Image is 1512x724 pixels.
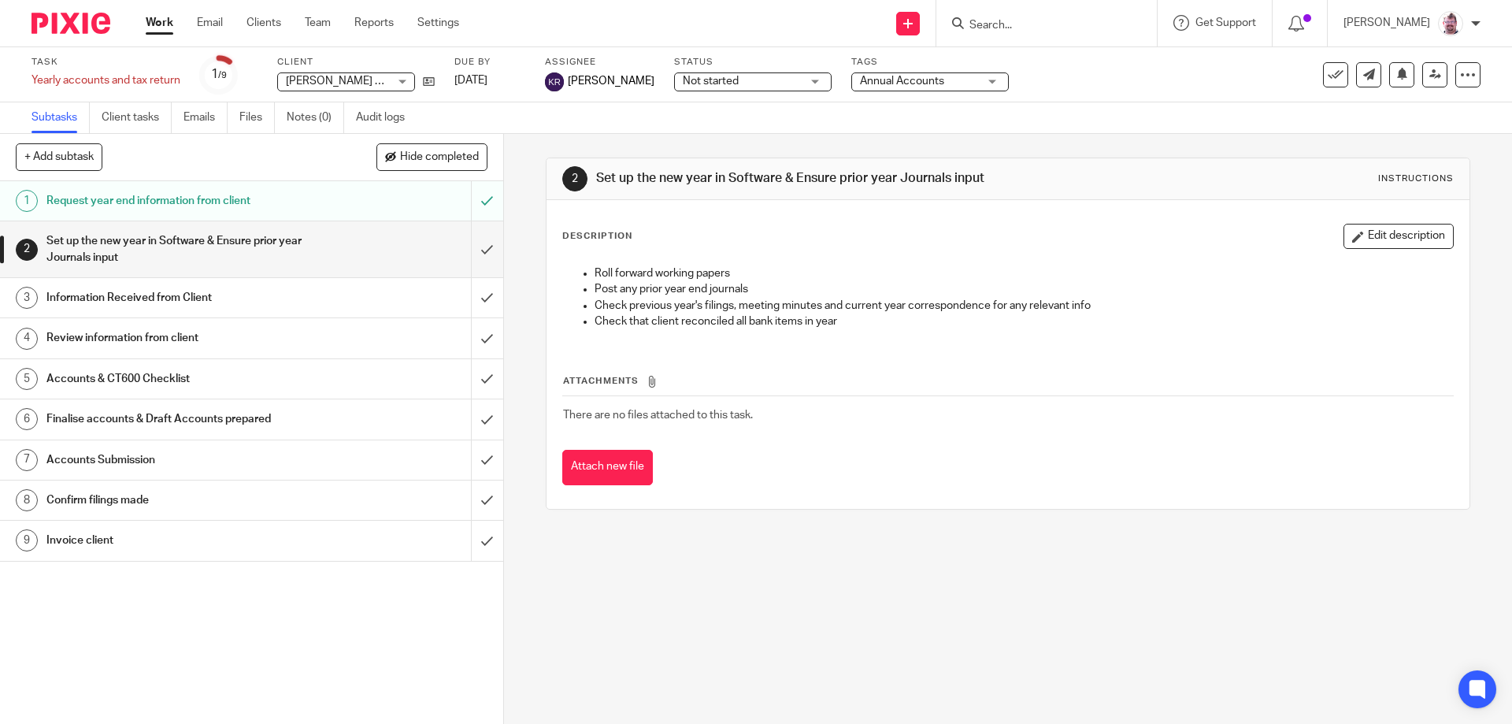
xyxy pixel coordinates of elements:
[239,102,275,133] a: Files
[46,448,319,472] h1: Accounts Submission
[563,410,753,421] span: There are no files attached to this task.
[354,15,394,31] a: Reports
[400,151,479,164] span: Hide completed
[417,15,459,31] a: Settings
[16,449,38,471] div: 7
[563,377,639,385] span: Attachments
[31,56,180,69] label: Task
[16,190,38,212] div: 1
[683,76,739,87] span: Not started
[1438,11,1463,36] img: KD3.png
[595,281,1452,297] p: Post any prior year end journals
[1378,173,1454,185] div: Instructions
[545,72,564,91] img: svg%3E
[356,102,417,133] a: Audit logs
[562,450,653,485] button: Attach new file
[16,489,38,511] div: 8
[211,65,227,84] div: 1
[568,73,654,89] span: [PERSON_NAME]
[562,230,632,243] p: Description
[595,314,1452,329] p: Check that client reconciled all bank items in year
[1195,17,1256,28] span: Get Support
[454,75,487,86] span: [DATE]
[968,19,1110,33] input: Search
[46,189,319,213] h1: Request year end information from client
[183,102,228,133] a: Emails
[16,328,38,350] div: 4
[16,368,38,390] div: 5
[595,298,1452,314] p: Check previous year's filings, meeting minutes and current year correspondence for any relevant info
[562,166,587,191] div: 2
[146,15,173,31] a: Work
[246,15,281,31] a: Clients
[277,56,435,69] label: Client
[102,102,172,133] a: Client tasks
[46,488,319,512] h1: Confirm filings made
[46,286,319,310] h1: Information Received from Client
[1343,224,1454,249] button: Edit description
[31,13,110,34] img: Pixie
[46,326,319,350] h1: Review information from client
[16,143,102,170] button: + Add subtask
[31,102,90,133] a: Subtasks
[197,15,223,31] a: Email
[46,407,319,431] h1: Finalise accounts & Draft Accounts prepared
[596,170,1042,187] h1: Set up the new year in Software & Ensure prior year Journals input
[286,76,476,87] span: [PERSON_NAME] Consultancy Limited
[376,143,487,170] button: Hide completed
[46,529,319,552] h1: Invoice client
[1343,15,1430,31] p: [PERSON_NAME]
[31,72,180,88] div: Yearly accounts and tax return
[545,56,654,69] label: Assignee
[287,102,344,133] a: Notes (0)
[454,56,525,69] label: Due by
[16,239,38,261] div: 2
[46,229,319,269] h1: Set up the new year in Software & Ensure prior year Journals input
[674,56,832,69] label: Status
[305,15,331,31] a: Team
[595,265,1452,281] p: Roll forward working papers
[860,76,944,87] span: Annual Accounts
[16,287,38,309] div: 3
[16,408,38,430] div: 6
[46,367,319,391] h1: Accounts & CT600 Checklist
[218,71,227,80] small: /9
[16,529,38,551] div: 9
[851,56,1009,69] label: Tags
